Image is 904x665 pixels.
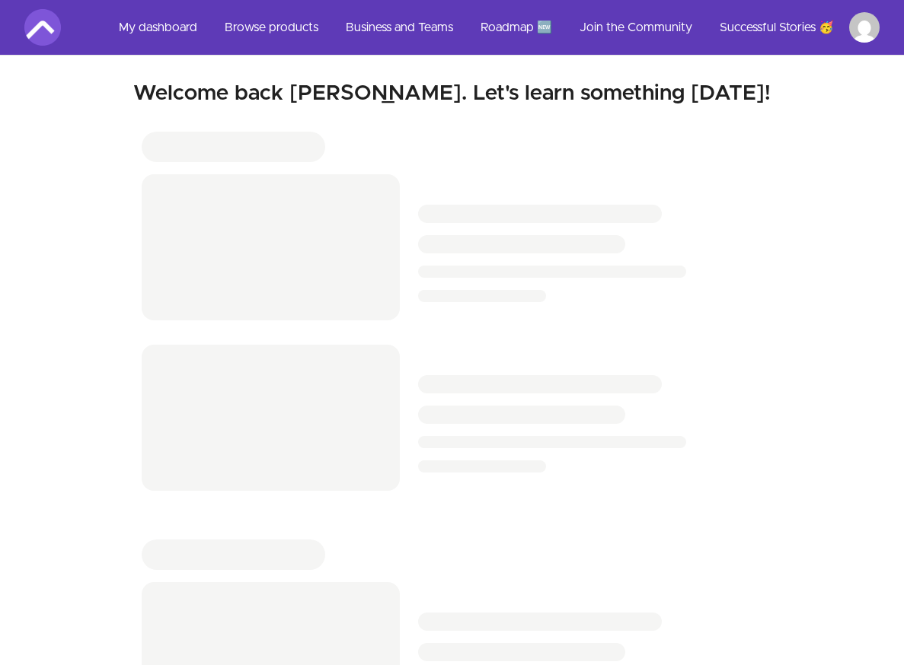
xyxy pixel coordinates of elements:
a: Successful Stories 🥳 [708,9,846,46]
nav: Main [107,9,880,46]
a: My dashboard [107,9,209,46]
h2: Welcome back [PERSON_NAME]. Let's learn something [DATE]! [24,80,880,107]
img: Amigoscode logo [24,9,61,46]
a: Roadmap 🆕 [468,9,564,46]
img: Profile image for Xiaowei Yang [849,12,880,43]
a: Join the Community [567,9,704,46]
a: Business and Teams [334,9,465,46]
a: Browse products [212,9,331,46]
